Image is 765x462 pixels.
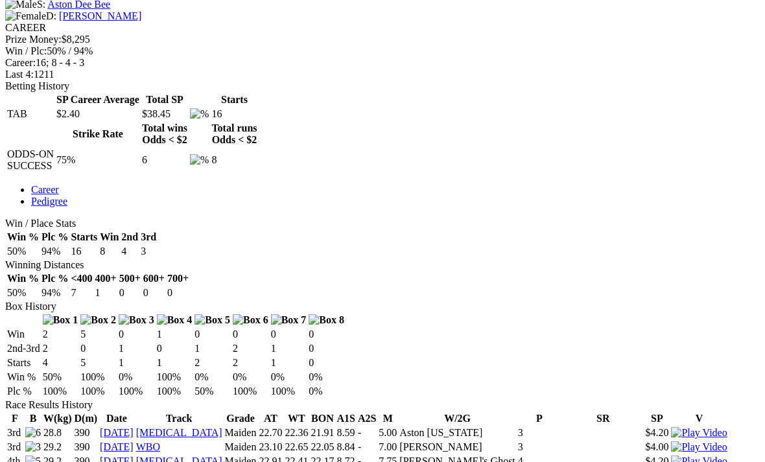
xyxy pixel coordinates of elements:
[378,441,397,454] td: 7.00
[99,231,119,244] th: Win
[156,328,193,341] td: 1
[56,108,140,121] td: $2.40
[6,356,41,369] td: Starts
[211,122,257,146] th: Total runs Odds < $2
[336,426,355,439] td: 8.59
[143,272,165,285] th: 600+
[156,356,193,369] td: 1
[5,22,760,34] div: CAREER
[41,231,69,244] th: Plc %
[232,342,269,355] td: 2
[232,356,269,369] td: 2
[310,426,335,439] td: 21.91
[167,286,189,299] td: 0
[258,441,283,454] td: 23.10
[211,93,257,106] th: Starts
[309,314,344,326] img: Box 8
[41,272,69,285] th: Plc %
[157,314,193,326] img: Box 4
[270,356,307,369] td: 1
[167,272,189,285] th: 700+
[43,441,73,454] td: 29.2
[6,108,54,121] td: TAB
[671,427,727,439] img: Play Video
[5,34,760,45] div: $8,295
[671,427,727,438] a: Watch Replay on Watchdog
[232,328,269,341] td: 0
[141,108,188,121] td: $38.45
[232,385,269,398] td: 100%
[284,412,309,425] th: WT
[194,314,230,326] img: Box 5
[284,426,309,439] td: 22.36
[233,314,268,326] img: Box 6
[118,328,155,341] td: 0
[378,412,397,425] th: M
[357,441,377,454] td: -
[140,245,157,258] td: 3
[5,45,760,57] div: 50% / 94%
[258,412,283,425] th: AT
[41,245,69,258] td: 94%
[31,196,67,207] a: Pedigree
[6,286,40,299] td: 50%
[56,148,140,172] td: 75%
[517,426,561,439] td: 3
[5,57,36,68] span: Career:
[156,371,193,384] td: 100%
[211,148,257,172] td: 8
[42,342,79,355] td: 2
[308,371,345,384] td: 0%
[6,412,23,425] th: F
[5,69,34,80] span: Last 4:
[194,356,231,369] td: 2
[190,108,209,120] img: %
[74,441,99,454] td: 390
[119,272,141,285] th: 500+
[5,45,47,56] span: Win / Plc:
[563,412,643,425] th: SR
[100,441,134,452] a: [DATE]
[99,245,119,258] td: 8
[308,342,345,355] td: 0
[95,272,117,285] th: 400+
[80,356,117,369] td: 5
[6,385,41,398] td: Plc %
[99,412,134,425] th: Date
[6,426,23,439] td: 3rd
[74,412,99,425] th: D(m)
[80,314,116,326] img: Box 2
[42,371,79,384] td: 50%
[378,426,397,439] td: 5.00
[25,441,41,453] img: 3
[80,328,117,341] td: 5
[6,371,41,384] td: Win %
[399,441,515,454] td: [PERSON_NAME]
[59,10,141,21] a: [PERSON_NAME]
[644,412,669,425] th: SP
[6,245,40,258] td: 50%
[118,371,155,384] td: 0%
[25,412,41,425] th: B
[119,314,154,326] img: Box 3
[5,80,760,92] div: Betting History
[156,342,193,355] td: 0
[143,286,165,299] td: 0
[70,245,98,258] td: 16
[70,231,98,244] th: Starts
[644,441,669,454] td: $4.00
[141,122,188,146] th: Total wins Odds < $2
[5,218,760,229] div: Win / Place Stats
[336,412,355,425] th: A1S
[211,108,257,121] td: 16
[6,441,23,454] td: 3rd
[310,412,335,425] th: BON
[271,314,307,326] img: Box 7
[43,426,73,439] td: 28.8
[194,342,231,355] td: 1
[224,441,257,454] td: Maiden
[308,328,345,341] td: 0
[70,272,93,285] th: <400
[357,426,377,439] td: -
[399,412,515,425] th: W/2G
